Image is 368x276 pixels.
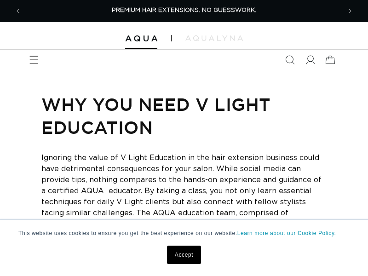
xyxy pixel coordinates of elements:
[125,35,157,42] img: Aqua Hair Extensions
[167,246,201,264] a: Accept
[24,50,44,70] summary: Menu
[237,230,336,236] a: Learn more about our Cookie Policy.
[41,93,327,138] h1: Why You Need V Light Education
[340,1,360,21] button: Next announcement
[18,229,350,237] p: This website uses cookies to ensure you get the best experience on our website.
[112,7,256,13] span: PREMIUM HAIR EXTENSIONS. NO GUESSWORK.
[185,35,243,41] img: aqualyna.com
[41,152,327,241] p: Ignoring the value of V Light Education in the hair extension business could have detrimental con...
[8,1,28,21] button: Previous announcement
[280,50,300,70] summary: Search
